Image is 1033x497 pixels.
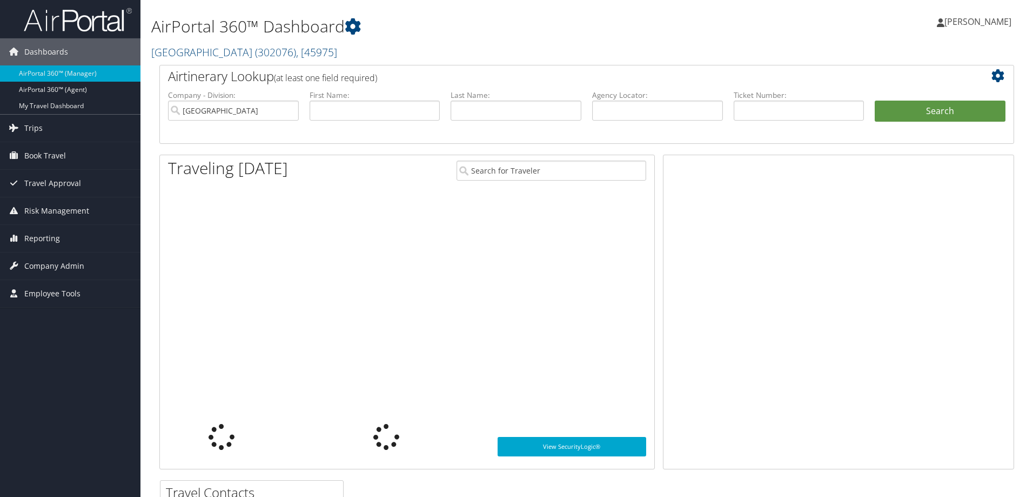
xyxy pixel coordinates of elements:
[151,45,337,59] a: [GEOGRAPHIC_DATA]
[151,15,732,38] h1: AirPortal 360™ Dashboard
[24,225,60,252] span: Reporting
[310,90,440,101] label: First Name:
[451,90,581,101] label: Last Name:
[498,437,646,456] a: View SecurityLogic®
[592,90,723,101] label: Agency Locator:
[937,5,1022,38] a: [PERSON_NAME]
[734,90,864,101] label: Ticket Number:
[24,280,81,307] span: Employee Tools
[168,90,299,101] label: Company - Division:
[255,45,296,59] span: ( 302076 )
[457,161,646,181] input: Search for Traveler
[24,142,66,169] span: Book Travel
[24,197,89,224] span: Risk Management
[168,157,288,180] h1: Traveling [DATE]
[944,16,1011,28] span: [PERSON_NAME]
[24,253,84,280] span: Company Admin
[24,7,132,32] img: airportal-logo.png
[24,115,43,142] span: Trips
[875,101,1005,122] button: Search
[24,170,81,197] span: Travel Approval
[296,45,337,59] span: , [ 45975 ]
[274,72,377,84] span: (at least one field required)
[168,67,934,85] h2: Airtinerary Lookup
[24,38,68,65] span: Dashboards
